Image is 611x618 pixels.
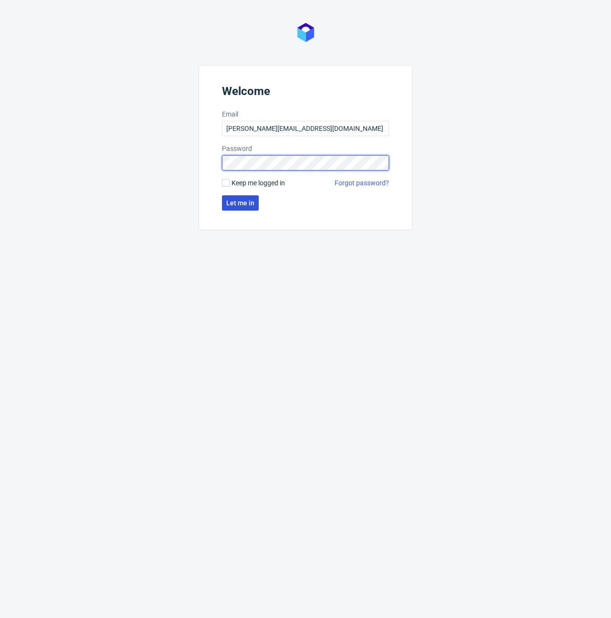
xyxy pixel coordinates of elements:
label: Password [222,144,389,153]
header: Welcome [222,85,389,102]
input: you@youremail.com [222,121,389,136]
span: Let me in [226,200,254,206]
button: Let me in [222,195,259,211]
label: Email [222,109,389,119]
a: Forgot password? [335,178,389,188]
span: Keep me logged in [232,178,285,188]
